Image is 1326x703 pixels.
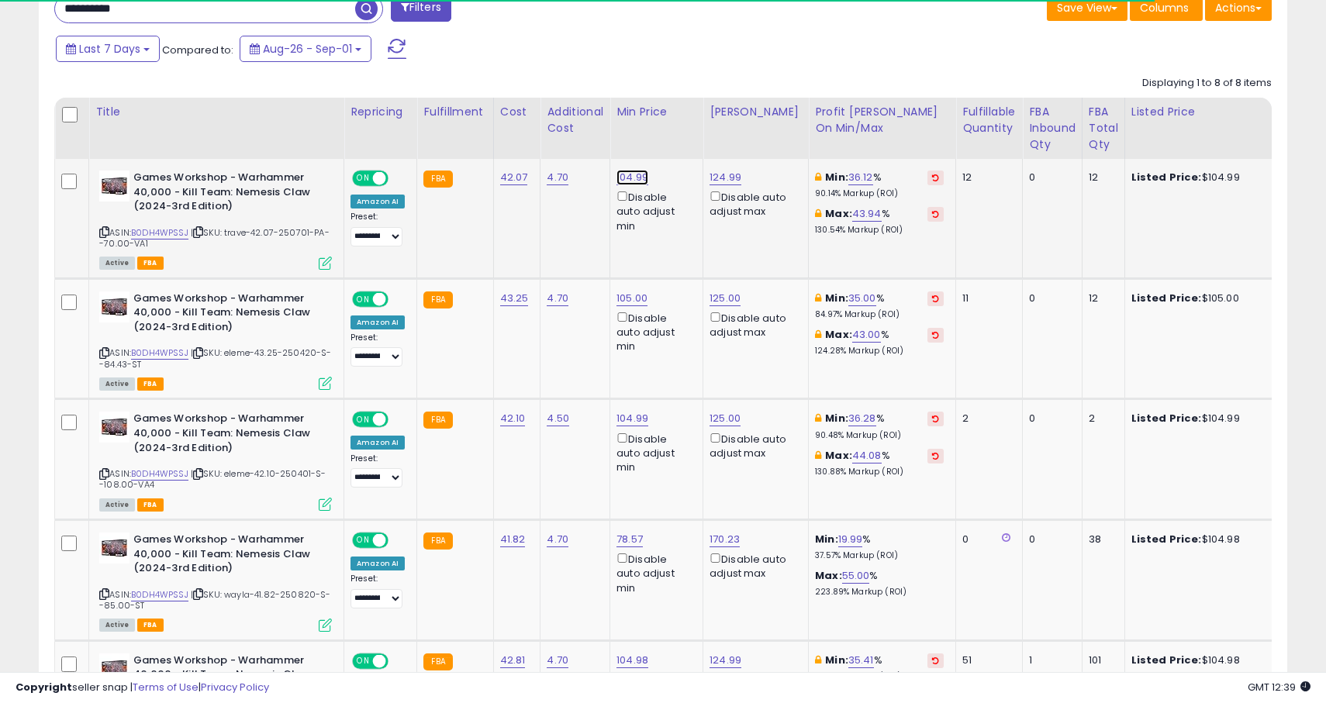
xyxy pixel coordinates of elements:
div: Amazon AI [350,315,405,329]
div: 0 [1029,532,1070,546]
a: 124.99 [710,170,741,185]
div: $104.99 [1131,171,1260,184]
small: FBA [423,532,452,550]
div: 0 [962,532,1010,546]
b: Games Workshop - Warhammer 40,000 - Kill Team: Nemesis Claw (2024-3rd Edition) [133,171,322,218]
a: 4.50 [547,411,569,426]
span: ON [354,534,373,547]
span: Last 7 Days [79,41,140,57]
a: 104.98 [616,653,648,668]
a: Terms of Use [133,680,199,694]
div: Additional Cost [547,104,603,136]
div: Displaying 1 to 8 of 8 items [1142,76,1272,91]
span: ON [354,654,373,667]
div: 51 [962,653,1010,667]
a: 43.25 [500,291,529,306]
div: % [815,449,944,477]
a: 170.23 [710,532,740,547]
a: 41.82 [500,532,526,547]
p: 223.89% Markup (ROI) [815,587,944,598]
div: Disable auto adjust min [616,188,691,233]
div: % [815,171,944,199]
div: 12 [1089,291,1113,305]
div: 1 [1029,653,1070,667]
span: All listings currently available for purchase on Amazon [99,257,135,270]
div: Title [95,104,337,120]
a: 124.99 [710,653,741,668]
b: Listed Price: [1131,411,1202,426]
div: Disable auto adjust max [710,430,796,460]
div: ASIN: [99,171,332,268]
div: % [815,207,944,236]
span: OFF [386,413,411,426]
small: FBA [423,171,452,188]
span: ON [354,413,373,426]
div: 2 [962,412,1010,426]
div: [PERSON_NAME] [710,104,802,120]
div: % [815,328,944,357]
b: Listed Price: [1131,653,1202,667]
button: Aug-26 - Sep-01 [240,36,371,62]
span: OFF [386,172,411,185]
a: 4.70 [547,653,568,668]
p: 37.57% Markup (ROI) [815,550,944,561]
div: 12 [1089,171,1113,184]
a: B0DH4WPSSJ [131,588,188,601]
b: Min: [825,653,848,667]
span: | SKU: trave-42.07-250701-PA--70.00-VA1 [99,226,330,250]
span: FBA [137,257,164,270]
div: % [815,291,944,320]
b: Min: [825,170,848,184]
a: 55.00 [842,568,870,584]
b: Listed Price: [1131,291,1202,305]
div: ASIN: [99,532,332,630]
div: % [815,412,944,440]
span: ON [354,292,373,305]
div: Cost [500,104,534,120]
a: 19.99 [838,532,863,547]
div: % [815,569,944,598]
div: $104.98 [1131,532,1260,546]
div: Disable auto adjust max [710,550,796,581]
b: Games Workshop - Warhammer 40,000 - Kill Team: Nemesis Claw (2024-3rd Edition) [133,412,322,459]
div: 0 [1029,291,1070,305]
b: Max: [825,206,852,221]
span: | SKU: eleme-43.25-250420-S--84.43-ST [99,346,332,370]
b: Min: [825,291,848,305]
b: Max: [815,568,842,583]
div: 0 [1029,412,1070,426]
div: ASIN: [99,412,332,509]
span: All listings currently available for purchase on Amazon [99,619,135,632]
a: 36.28 [848,411,876,426]
div: Preset: [350,574,405,608]
small: FBA [423,653,452,670]
img: 41U1sbGUDRL._SL40_.jpg [99,171,129,202]
div: Min Price [616,104,696,120]
div: Preset: [350,333,405,367]
div: Amazon AI [350,557,405,570]
a: 36.12 [848,170,873,185]
div: Fulfillable Quantity [962,104,1016,136]
p: 130.54% Markup (ROI) [815,225,944,236]
div: seller snap | | [16,681,269,695]
th: The percentage added to the cost of goods (COGS) that forms the calculator for Min & Max prices. [809,98,956,159]
div: $104.99 [1131,412,1260,426]
a: B0DH4WPSSJ [131,467,188,481]
div: Fulfillment [423,104,486,120]
span: | SKU: eleme-42.10-250401-S--108.00-VA4 [99,467,326,491]
a: B0DH4WPSSJ [131,346,188,360]
div: 38 [1089,532,1113,546]
img: 41U1sbGUDRL._SL40_.jpg [99,291,129,322]
span: ON [354,172,373,185]
div: Preset: [350,212,405,246]
div: Profit [PERSON_NAME] on Min/Max [815,104,949,136]
a: 35.00 [848,291,876,306]
span: OFF [386,534,411,547]
a: 104.99 [616,170,648,185]
strong: Copyright [16,680,72,694]
small: FBA [423,291,452,308]
span: All listings currently available for purchase on Amazon [99,377,135,391]
b: Max: [825,448,852,463]
p: 84.97% Markup (ROI) [815,309,944,320]
b: Max: [825,327,852,342]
